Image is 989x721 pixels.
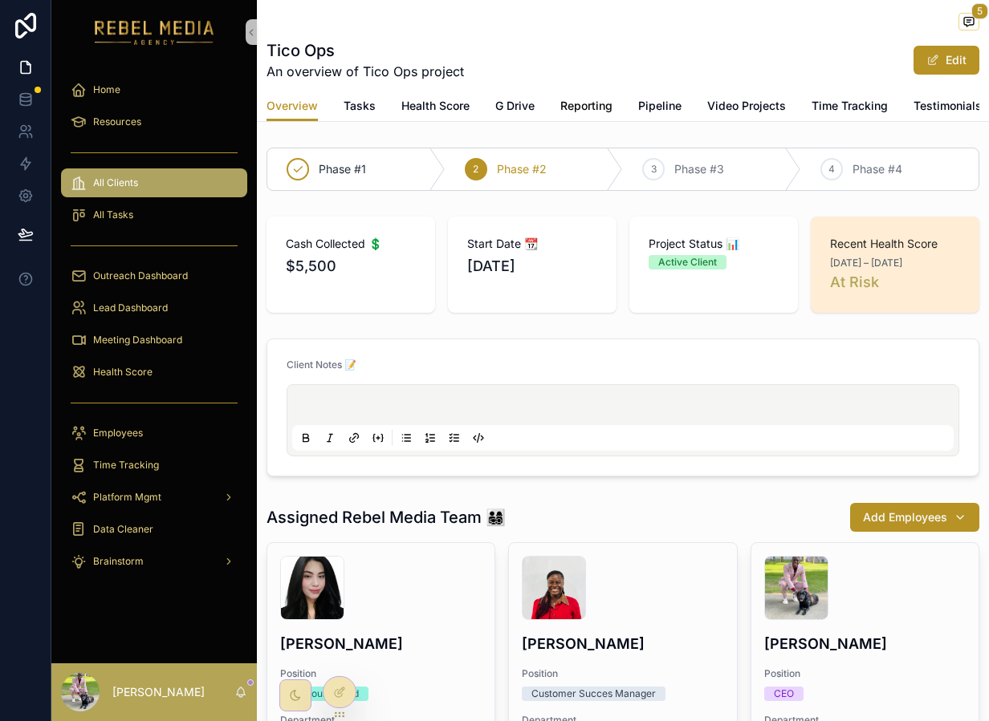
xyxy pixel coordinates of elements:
h4: [PERSON_NAME] [280,633,482,654]
span: Tasks [344,98,376,114]
div: Customer Succes Manager [531,687,656,701]
span: Overview [267,98,318,114]
a: Data Cleaner [61,515,247,544]
span: Client Notes 📝 [287,358,356,371]
button: 5 [958,13,979,33]
span: Resources [93,115,141,128]
a: All Tasks [61,201,247,229]
a: Time Tracking [61,451,247,480]
span: All Clients [93,176,138,189]
span: G Drive [495,98,535,114]
a: Testimonials [914,91,982,124]
span: 4 [828,163,835,176]
span: Time Tracking [812,98,888,114]
span: Phase #1 [319,161,366,177]
a: Health Score [401,91,470,124]
h4: [PERSON_NAME] [764,633,966,654]
a: Overview [267,91,318,122]
button: Add Employees [850,503,979,532]
span: Health Score [93,366,153,379]
span: $5,500 [286,255,416,277]
a: Tasks [344,91,376,124]
span: Project Status 📊 [649,236,779,252]
span: All Tasks [93,209,133,221]
a: Lead Dashboard [61,294,247,322]
span: 2 [473,163,478,176]
a: Reporting [560,91,613,124]
span: Employees [93,427,143,439]
a: Health Score [61,358,247,387]
span: Health Score [401,98,470,114]
a: Resources [61,107,247,136]
span: 3 [651,163,657,176]
span: Position [764,667,966,680]
a: Outreach Dashboard [61,261,247,290]
button: Edit [914,46,979,75]
a: Platform Mgmt [61,483,247,512]
h1: Tico Ops [267,39,464,62]
span: Cash Collected 💲 [286,236,416,252]
span: [DATE] – [DATE] [830,257,902,269]
span: Data Cleaner [93,523,153,536]
a: Video Projects [707,91,786,124]
span: Phase #3 [674,161,724,177]
span: Outreach Dashboard [93,269,188,282]
div: Active Client [658,255,717,269]
span: Platform Mgmt [93,491,161,504]
span: Start Date 📆 [467,236,597,252]
div: scrollable content [51,64,257,597]
span: Time Tracking [93,459,159,472]
img: App logo [95,19,214,45]
h4: [PERSON_NAME] [522,633,723,654]
a: All Clients [61,168,247,197]
span: Reporting [560,98,613,114]
span: Add Employees [863,509,947,525]
span: Testimonials [914,98,982,114]
span: Meeting Dashboard [93,334,182,346]
span: Lead Dashboard [93,302,168,314]
a: Time Tracking [812,91,888,124]
h1: Assigned Rebel Media Team 👨‍👩‍👧‍👦 [267,506,506,529]
a: Pipeline [638,91,682,124]
span: Position [280,667,482,680]
a: Meeting Dashboard [61,326,247,354]
p: [PERSON_NAME] [112,684,205,700]
span: An overview of Tico Ops project [267,62,464,81]
span: Home [93,83,120,96]
span: Recent Health Score [830,236,960,252]
a: Home [61,75,247,104]
span: Phase #2 [497,161,547,177]
a: At Risk [830,271,879,294]
a: G Drive [495,91,535,124]
div: CEO [774,687,794,701]
span: Position [522,667,723,680]
span: [DATE] [467,255,597,277]
a: Brainstorm [61,547,247,576]
a: Employees [61,419,247,448]
span: Pipeline [638,98,682,114]
span: Phase #4 [853,161,902,177]
span: Brainstorm [93,555,144,568]
span: 5 [971,3,988,19]
span: Video Projects [707,98,786,114]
